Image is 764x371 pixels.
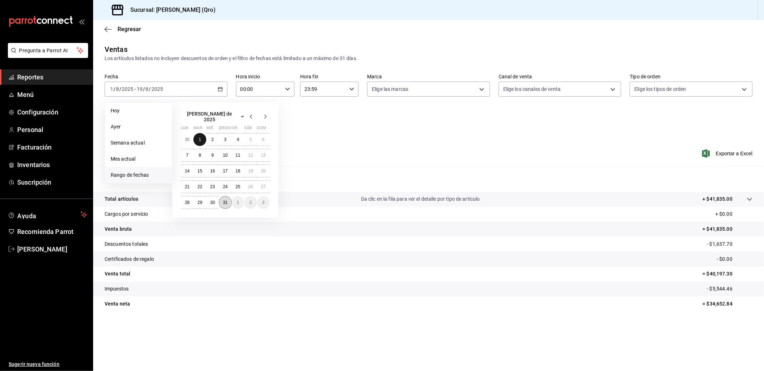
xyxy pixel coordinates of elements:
abbr: 2 de agosto de 2025 [249,200,252,205]
abbr: 8 de julio de 2025 [199,153,201,158]
abbr: miércoles [206,126,213,133]
button: 16 de julio de 2025 [206,165,219,177]
span: Configuración [17,107,87,117]
abbr: 25 de julio de 2025 [236,184,240,189]
input: -- [110,86,114,92]
span: / [143,86,145,92]
abbr: 20 de julio de 2025 [261,169,266,174]
input: ---- [121,86,134,92]
span: Elige los tipos de orden [634,86,686,93]
button: 27 de julio de 2025 [257,180,270,193]
abbr: 29 de julio de 2025 [197,200,202,205]
button: 30 de julio de 2025 [206,196,219,209]
button: 12 de julio de 2025 [244,149,257,162]
abbr: 3 de agosto de 2025 [262,200,265,205]
abbr: 31 de julio de 2025 [223,200,227,205]
span: Inventarios [17,160,87,170]
button: 25 de julio de 2025 [232,180,244,193]
button: 3 de julio de 2025 [219,133,231,146]
abbr: 27 de julio de 2025 [261,184,266,189]
button: [PERSON_NAME] de 2025 [181,111,247,122]
button: 14 de julio de 2025 [181,165,193,177]
span: Ayuda [17,210,78,219]
button: 3 de agosto de 2025 [257,196,270,209]
span: Ayer [111,123,166,131]
label: Hora inicio [236,74,294,79]
button: 20 de julio de 2025 [257,165,270,177]
abbr: martes [193,126,202,133]
button: 28 de julio de 2025 [181,196,193,209]
p: + $0.00 [715,210,753,218]
abbr: 2 de julio de 2025 [211,137,214,142]
abbr: sábado [244,126,252,133]
input: -- [136,86,143,92]
button: 5 de julio de 2025 [244,133,257,146]
span: / [119,86,121,92]
label: Canal de venta [499,74,621,79]
abbr: 5 de julio de 2025 [249,137,252,142]
p: Venta neta [105,300,130,308]
label: Tipo de orden [630,74,753,79]
label: Marca [367,74,490,79]
abbr: viernes [232,126,237,133]
abbr: 30 de junio de 2025 [185,137,189,142]
button: 23 de julio de 2025 [206,180,219,193]
abbr: 23 de julio de 2025 [210,184,215,189]
p: + $41,835.00 [702,195,732,203]
button: 21 de julio de 2025 [181,180,193,193]
p: Certificados de regalo [105,255,154,263]
input: -- [116,86,119,92]
button: 15 de julio de 2025 [193,165,206,177]
span: Recomienda Parrot [17,227,87,236]
button: 4 de julio de 2025 [232,133,244,146]
span: Menú [17,90,87,99]
button: 18 de julio de 2025 [232,165,244,177]
p: Venta bruta [105,225,132,233]
abbr: 7 de julio de 2025 [186,153,188,158]
p: Descuentos totales [105,240,148,248]
button: Exportar a Excel [703,149,753,158]
span: Sugerir nueva función [9,361,87,368]
button: 19 de julio de 2025 [244,165,257,177]
p: Cargos por servicio [105,210,148,218]
span: [PERSON_NAME] de 2025 [181,111,238,122]
input: -- [145,86,149,92]
button: Regresar [105,26,141,33]
p: Total artículos [105,195,138,203]
span: Elige las marcas [372,86,408,93]
abbr: 19 de julio de 2025 [248,169,253,174]
abbr: 18 de julio de 2025 [236,169,240,174]
abbr: 13 de julio de 2025 [261,153,266,158]
p: = $34,652.84 [702,300,753,308]
button: 1 de agosto de 2025 [232,196,244,209]
button: 13 de julio de 2025 [257,149,270,162]
p: Impuestos [105,285,129,293]
label: Fecha [105,74,227,79]
p: - $1,637.70 [707,240,753,248]
abbr: 1 de agosto de 2025 [237,200,239,205]
a: Pregunta a Parrot AI [5,52,88,59]
button: 2 de agosto de 2025 [244,196,257,209]
span: Suscripción [17,177,87,187]
abbr: 6 de julio de 2025 [262,137,265,142]
p: Resumen [105,175,753,183]
span: - [134,86,136,92]
abbr: domingo [257,126,266,133]
div: Ventas [105,44,128,55]
abbr: 9 de julio de 2025 [211,153,214,158]
button: 22 de julio de 2025 [193,180,206,193]
abbr: 28 de julio de 2025 [185,200,189,205]
abbr: 22 de julio de 2025 [197,184,202,189]
abbr: 1 de julio de 2025 [199,137,201,142]
abbr: 16 de julio de 2025 [210,169,215,174]
span: Hoy [111,107,166,114]
abbr: 3 de julio de 2025 [224,137,227,142]
abbr: lunes [181,126,188,133]
abbr: jueves [219,126,261,133]
span: [PERSON_NAME] [17,244,87,254]
p: Venta total [105,270,130,278]
abbr: 26 de julio de 2025 [248,184,253,189]
button: 26 de julio de 2025 [244,180,257,193]
label: Hora fin [300,74,359,79]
